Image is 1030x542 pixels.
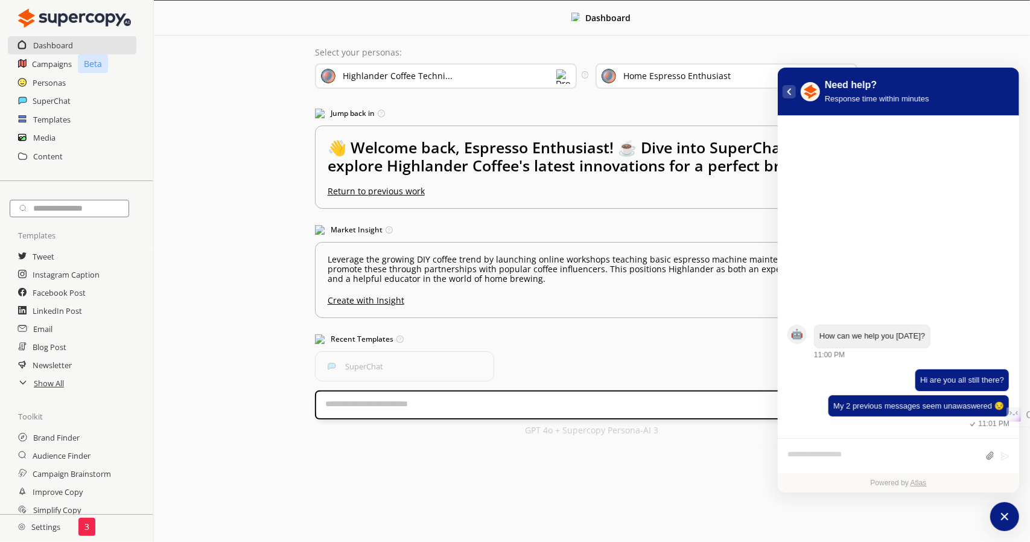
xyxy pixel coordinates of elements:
div: atlas-message-bubble [828,395,1009,418]
svg: atlas-sent-icon [967,419,979,430]
div: atlas-window [778,68,1019,493]
button: atlas-launcher [990,502,1019,531]
div: atlas-composer [787,445,1009,467]
a: Tweet [33,247,54,266]
u: Return to previous work [328,185,425,197]
p: GPT 4o + Supercopy Persona-AI 3 [526,426,659,435]
a: Audience Finder [33,447,91,465]
div: atlas-message-text [833,400,1004,412]
img: Tooltip Icon [378,110,385,117]
a: Simplify Copy [33,501,81,519]
div: 11:00 PM [814,349,845,360]
div: Thursday, September 18, 11:01 PM [800,395,1009,430]
h3: Recent Templates [315,330,869,348]
div: atlas-message-bubble [814,325,930,348]
div: Response time within minutes [825,92,929,105]
a: Improve Copy [33,483,83,501]
img: Dropdown Icon [556,69,571,84]
a: Brand Finder [33,429,80,447]
a: Instagram Caption [33,266,100,284]
h3: Jump back in [315,104,869,123]
p: Select your personas: [315,48,869,57]
img: RpLL3g7wRjKEG8sAkjyA_SC%20Logo.png [801,82,820,101]
img: Tooltip Icon [386,226,393,234]
img: Close [571,13,580,21]
h2: 👋 Welcome back, Espresso Enthusiast! ☕ Dive into SuperChat to explore Highlander Coffee's latest ... [328,138,856,187]
p: How can we help you [DATE]? [819,330,925,343]
a: Content [33,147,63,165]
img: Brand Icon [321,69,335,83]
div: atlas-ticket [778,116,1019,493]
a: LinkedIn Post [33,302,82,320]
p: 3 [84,522,89,532]
a: Dashboard [33,36,73,54]
div: atlas-message [787,325,1009,360]
div: Thursday, September 18, 11:00 PM [800,369,1009,392]
a: Blog Post [33,338,66,356]
div: Powered by [778,473,1019,493]
p: Leverage the growing DIY coffee trend by launching online workshops teaching basic espresso machi... [328,255,856,284]
img: Tooltip Icon [396,336,404,343]
p: Beta [78,54,108,73]
img: Popular Templates [315,334,325,344]
div: 11:01 PM [967,418,1009,430]
div: Highlander Coffee Techni... [343,71,453,81]
a: Atlas [911,479,927,487]
a: Newsletter [33,356,72,374]
div: Home Espresso Enthusiast [623,71,731,81]
div: atlas-message-text [920,374,1004,386]
a: Facebook Post [33,284,86,302]
div: Need help? [825,78,929,92]
img: Audience Icon [602,69,616,83]
h3: Market Insight [315,221,869,239]
button: SuperChatSuperChat [315,351,495,381]
button: Attach files by clicking or dropping files here [985,451,994,461]
div: atlas-message-bubble [915,369,1009,392]
img: SuperChat [328,362,336,371]
a: Personas [33,74,66,92]
img: Tooltip Icon [582,71,588,78]
a: Email [33,320,52,338]
a: Campaign Brainstorm [33,465,111,483]
div: atlas-message [787,369,1009,392]
a: Templates [33,110,71,129]
div: atlas-message [787,395,1009,430]
img: Market Insight [315,225,325,235]
a: Campaigns [32,55,72,73]
img: Close [18,6,131,30]
a: SuperChat [33,92,71,110]
a: Show All [34,374,64,392]
a: Media [33,129,56,147]
u: Create with Insight [328,290,856,305]
div: atlas-message-author-avatar [787,325,807,344]
b: Dashboard [586,12,631,24]
div: atlas-message-text [819,330,925,343]
div: Thursday, September 18, 11:00 PM [814,325,1009,360]
img: Close [18,523,25,531]
button: atlas-back-button [783,85,796,98]
img: Jump Back In [315,109,325,118]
